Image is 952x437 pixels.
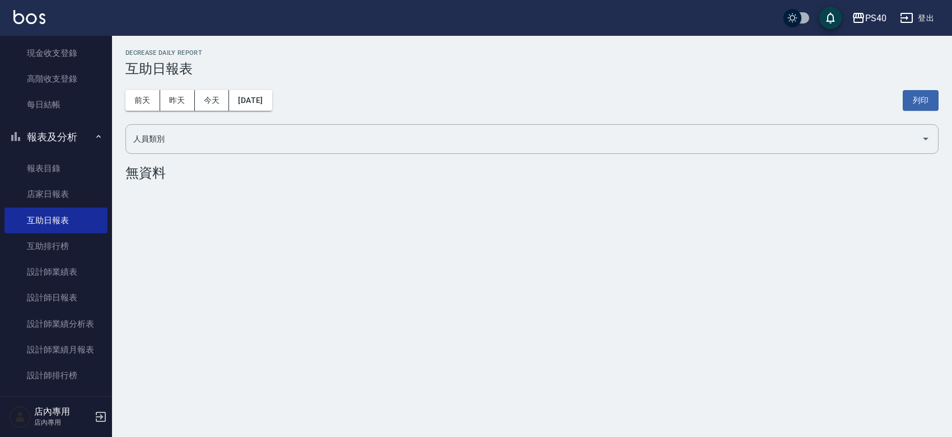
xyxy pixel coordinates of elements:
a: 設計師業績月報表 [4,337,108,363]
button: [DATE] [229,90,272,111]
img: Person [9,406,31,428]
button: 報表及分析 [4,123,108,152]
a: 店家日報表 [4,181,108,207]
a: 互助排行榜 [4,233,108,259]
button: save [819,7,842,29]
a: 互助日報表 [4,208,108,233]
h5: 店內專用 [34,406,91,417]
div: 無資料 [125,165,939,181]
a: 服務扣項明細表 [4,388,108,414]
button: 昨天 [160,90,195,111]
a: 設計師排行榜 [4,363,108,388]
a: 設計師業績表 [4,259,108,285]
h2: Decrease Daily Report [125,49,939,57]
a: 每日結帳 [4,92,108,118]
a: 設計師業績分析表 [4,311,108,337]
a: 報表目錄 [4,156,108,181]
a: 設計師日報表 [4,285,108,311]
a: 高階收支登錄 [4,66,108,92]
a: 現金收支登錄 [4,40,108,66]
input: 人員名稱 [130,129,917,149]
button: Open [917,130,935,148]
button: 登出 [895,8,939,29]
button: PS40 [847,7,891,30]
div: PS40 [865,11,886,25]
button: 前天 [125,90,160,111]
img: Logo [13,10,45,24]
p: 店內專用 [34,417,91,427]
h3: 互助日報表 [125,61,939,77]
button: 列印 [903,90,939,111]
button: 今天 [195,90,230,111]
